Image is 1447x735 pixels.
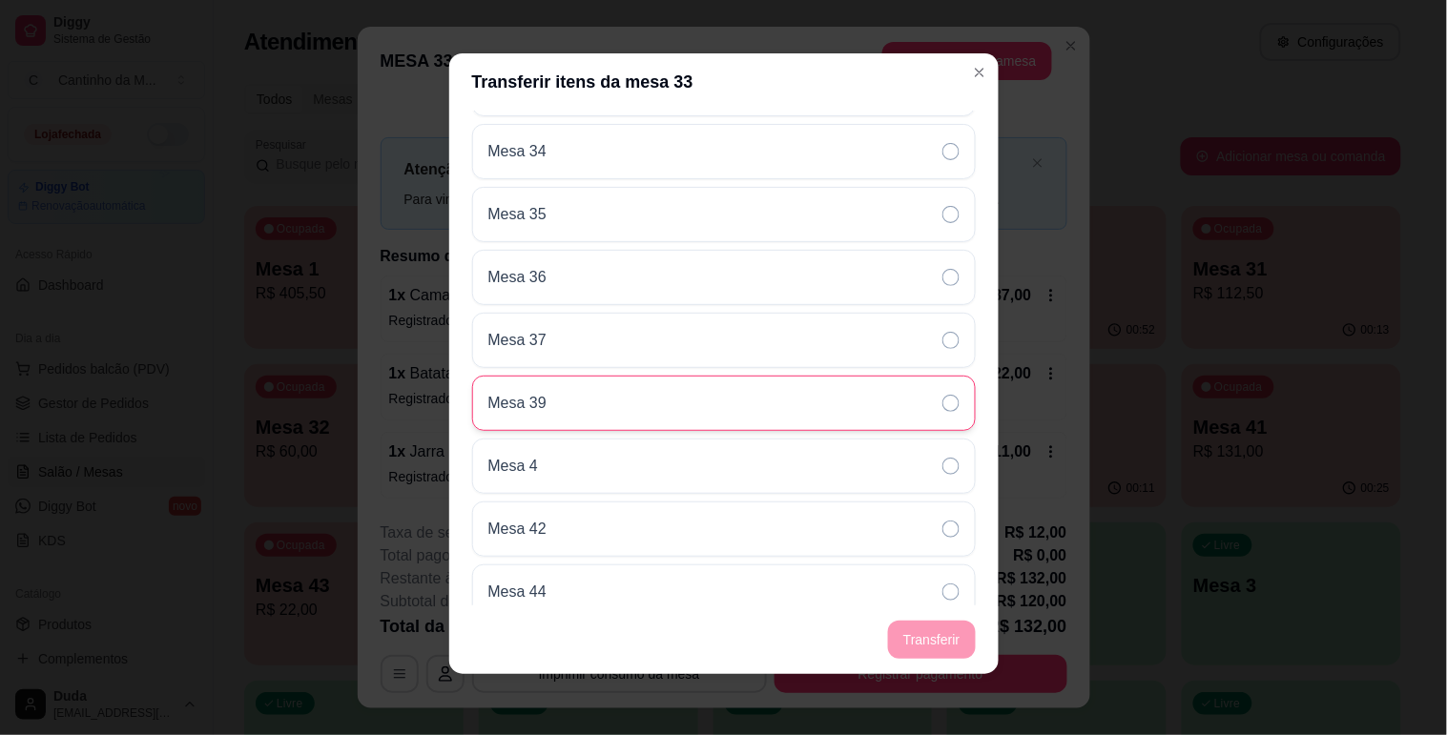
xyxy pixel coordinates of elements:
[488,455,538,478] p: Mesa 4
[488,518,547,541] p: Mesa 42
[488,140,547,163] p: Mesa 34
[964,57,995,88] button: Close
[488,266,547,289] p: Mesa 36
[449,53,999,111] header: Transferir itens da mesa 33
[488,581,547,603] p: Mesa 44
[488,392,547,415] p: Mesa 39
[488,203,547,226] p: Mesa 35
[488,329,547,352] p: Mesa 37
